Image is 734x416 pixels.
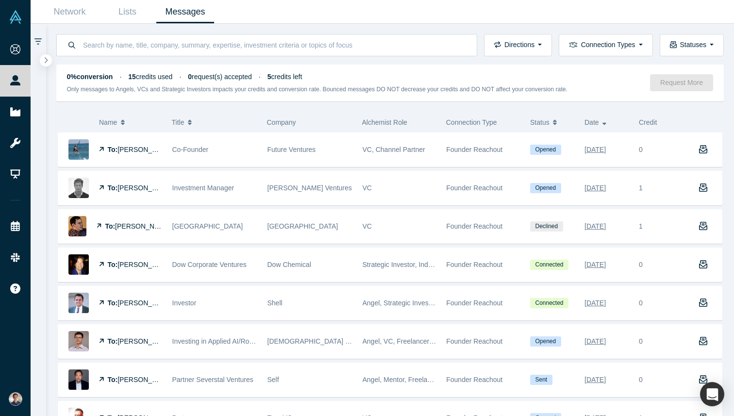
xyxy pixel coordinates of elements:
a: Messages [156,0,214,23]
span: [GEOGRAPHIC_DATA] [267,222,338,230]
button: Name [99,112,162,133]
strong: To: [108,184,118,192]
div: 0 [639,145,643,155]
strong: To: [105,222,115,230]
span: Company [267,118,296,126]
strong: 5 [267,73,271,81]
span: VC [363,184,372,192]
img: Kathleen Jurman's Profile Image [68,254,89,275]
span: Angel, VC, Freelancer / Consultant [363,337,467,345]
span: [PERSON_NAME] [117,261,173,268]
span: Angel, Strategic Investor, Mentor, Lecturer, Corporate Innovator [363,299,553,307]
img: George Gogolev's Profile Image [68,369,89,390]
div: 0 [639,375,643,385]
div: 0 [639,336,643,347]
img: Mark Zhu's Profile Image [68,331,89,351]
button: Statuses [660,34,724,56]
span: Future Ventures [267,146,316,153]
strong: To: [108,299,118,307]
strong: To: [108,261,118,268]
div: [DATE] [584,295,606,312]
span: Alchemist Role [362,118,407,126]
button: Connection Types [559,34,652,56]
span: VC [363,222,372,230]
span: Angel, Mentor, Freelancer / Consultant, Channel Partner, Corporate Innovator [363,376,596,383]
strong: 0 [188,73,192,81]
img: Maryanna Saenko's Profile Image [68,139,89,160]
span: Founder Reachout [446,184,502,192]
span: Founder Reachout [446,222,502,230]
span: credits used [128,73,172,81]
span: [PERSON_NAME] [117,376,173,383]
span: Title [172,112,184,133]
span: Sent [530,375,552,385]
span: request(s) accepted [188,73,252,81]
img: Brian Jacobs's Profile Image [68,216,86,236]
span: Credit [639,118,657,126]
div: [DATE] [584,218,606,235]
span: credits left [267,73,302,81]
span: Founder Reachout [446,299,502,307]
span: Dow Chemical [267,261,311,268]
span: Connected [530,298,568,308]
span: · [119,73,121,81]
div: [DATE] [584,256,606,273]
img: Constantin Koenigsegg's Profile Image [68,178,89,198]
span: VC, Channel Partner [363,146,425,153]
div: [DATE] [584,333,606,350]
span: [PERSON_NAME] [117,299,173,307]
span: · [179,73,181,81]
div: [DATE] [584,180,606,197]
div: 0 [639,298,643,308]
strong: 15 [128,73,136,81]
span: Connected [530,260,568,270]
span: [PERSON_NAME] [115,222,171,230]
a: Network [41,0,99,23]
small: Only messages to Angels, VCs and Strategic Investors impacts your credits and conversion rate. Bo... [67,86,568,93]
button: Directions [484,34,552,56]
img: Andres Meiners's Account [9,392,22,406]
img: Vikas Gupta's Profile Image [68,293,89,313]
div: [DATE] [584,371,606,388]
span: Opened [530,336,561,347]
span: Status [530,112,550,133]
span: Opened [530,145,561,155]
span: Co-Founder [172,146,209,153]
strong: To: [108,337,118,345]
span: [PERSON_NAME] [117,337,173,345]
span: Founder Reachout [446,337,502,345]
span: Self [267,376,279,383]
span: Strategic Investor, Industry Analyst, Customer, Corporate Innovator [363,261,564,268]
span: Investor [172,299,197,307]
strong: To: [108,146,118,153]
span: [DEMOGRAPHIC_DATA] Capital Partners [267,337,394,345]
span: Opened [530,183,561,193]
span: [PERSON_NAME] [117,146,173,153]
div: 0 [639,260,643,270]
a: Lists [99,0,156,23]
span: Investment Manager [172,184,234,192]
div: 1 [639,221,643,232]
span: [PERSON_NAME] Ventures [267,184,352,192]
span: · [259,73,261,81]
span: [GEOGRAPHIC_DATA] [172,222,243,230]
strong: To: [108,376,118,383]
span: Founder Reachout [446,146,502,153]
button: Title [172,112,257,133]
input: Search by name, title, company, summary, expertise, investment criteria or topics of focus [82,33,467,56]
span: Date [584,112,599,133]
img: Alchemist Vault Logo [9,10,22,24]
span: Partner Severstal Ventures [172,376,253,383]
span: Dow Corporate Ventures [172,261,247,268]
span: Founder Reachout [446,376,502,383]
span: Investing in Applied AI/Robotics and Deep Tech [172,337,315,345]
button: Date [584,112,629,133]
span: [PERSON_NAME] [117,184,173,192]
span: Shell [267,299,283,307]
span: Founder Reachout [446,261,502,268]
strong: 0% conversion [67,73,113,81]
div: 1 [639,183,643,193]
div: [DATE] [584,141,606,158]
button: Status [530,112,574,133]
span: Declined [530,221,563,232]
